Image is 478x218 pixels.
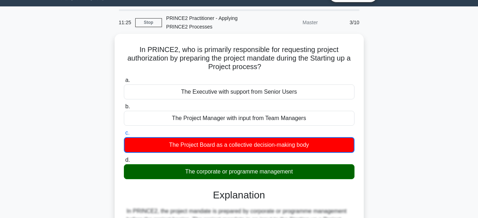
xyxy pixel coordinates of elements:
[125,157,130,163] span: d.
[125,77,130,83] span: a.
[123,45,355,72] h5: In PRINCE2, who is primarily responsible for requesting project authorization by preparing the pr...
[128,189,350,201] h3: Explanation
[124,111,354,126] div: The Project Manager with input from Team Managers
[124,84,354,99] div: The Executive with support from Senior Users
[115,15,135,30] div: 11:25
[162,11,260,34] div: PRINCE2 Practitioner - Applying PRINCE2 Processes
[260,15,322,30] div: Master
[125,130,130,136] span: c.
[124,164,354,179] div: The corporate or programme management
[322,15,364,30] div: 3/10
[124,137,354,153] div: The Project Board as a collective decision-making body
[135,18,162,27] a: Stop
[125,103,130,109] span: b.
